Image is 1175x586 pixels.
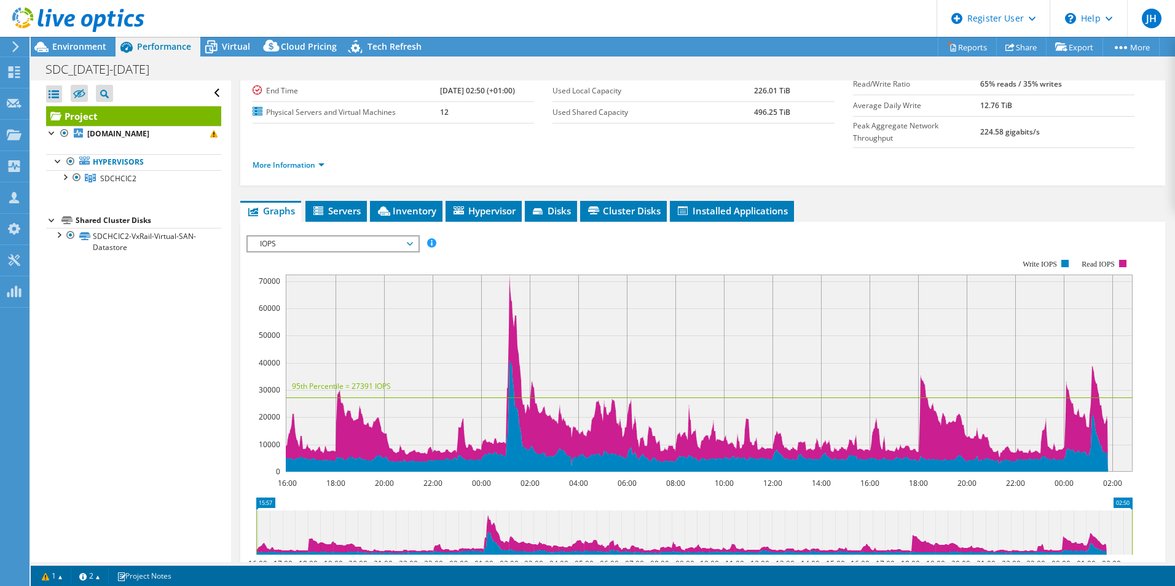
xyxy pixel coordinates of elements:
[599,558,618,569] text: 06:00
[860,478,879,488] text: 16:00
[725,558,744,569] text: 11:00
[440,107,449,117] b: 12
[423,478,442,488] text: 22:00
[276,466,280,477] text: 0
[1102,37,1160,57] a: More
[900,558,919,569] text: 18:00
[552,85,754,97] label: Used Local Capacity
[376,205,436,217] span: Inventory
[617,478,636,488] text: 06:00
[531,205,571,217] span: Disks
[423,558,442,569] text: 23:00
[1082,260,1115,268] text: Read IOPS
[259,385,280,395] text: 30000
[246,205,295,217] span: Graphs
[46,154,221,170] a: Hypervisors
[323,558,342,569] text: 19:00
[754,85,790,96] b: 226.01 TiB
[568,478,587,488] text: 04:00
[222,41,250,52] span: Virtual
[1023,260,1057,268] text: Write IOPS
[980,100,1012,111] b: 12.76 TiB
[253,160,324,170] a: More Information
[574,558,593,569] text: 05:00
[367,41,422,52] span: Tech Refresh
[259,412,280,422] text: 20000
[1076,558,1095,569] text: 01:00
[811,478,830,488] text: 14:00
[552,106,754,119] label: Used Shared Capacity
[980,79,1062,89] b: 65% reads / 35% writes
[281,41,337,52] span: Cloud Pricing
[374,478,393,488] text: 20:00
[1005,478,1024,488] text: 22:00
[137,41,191,52] span: Performance
[71,568,109,584] a: 2
[440,85,515,96] b: [DATE] 02:50 (+01:00)
[675,558,694,569] text: 09:00
[259,439,280,450] text: 10000
[1026,558,1045,569] text: 23:00
[1046,37,1103,57] a: Export
[46,170,221,186] a: SDCHCIC2
[248,558,267,569] text: 16:00
[676,205,788,217] span: Installed Applications
[253,106,440,119] label: Physical Servers and Virtual Machines
[957,478,976,488] text: 20:00
[471,478,490,488] text: 00:00
[853,100,981,112] label: Average Daily Write
[976,558,995,569] text: 21:00
[373,558,392,569] text: 21:00
[750,558,769,569] text: 12:00
[259,330,280,340] text: 50000
[549,558,568,569] text: 04:00
[326,478,345,488] text: 18:00
[259,276,280,286] text: 70000
[1142,9,1161,28] span: JH
[292,381,391,391] text: 95th Percentile = 27391 IOPS
[853,120,981,144] label: Peak Aggregate Network Throughput
[699,558,718,569] text: 10:00
[348,558,367,569] text: 20:00
[449,558,468,569] text: 00:00
[253,85,440,97] label: End Time
[996,37,1047,57] a: Share
[76,213,221,228] div: Shared Cluster Disks
[754,107,790,117] b: 496.25 TiB
[650,558,669,569] text: 08:00
[46,106,221,126] a: Project
[1102,478,1122,488] text: 02:00
[800,558,819,569] text: 14:00
[499,558,518,569] text: 02:00
[33,568,71,584] a: 1
[259,303,280,313] text: 60000
[666,478,685,488] text: 08:00
[1054,478,1073,488] text: 00:00
[87,128,149,139] b: [DOMAIN_NAME]
[980,127,1040,137] b: 224.58 gigabits/s
[951,558,970,569] text: 20:00
[1101,558,1120,569] text: 02:00
[1001,558,1020,569] text: 22:00
[850,558,869,569] text: 16:00
[586,205,661,217] span: Cluster Disks
[853,78,981,90] label: Read/Write Ratio
[52,41,106,52] span: Environment
[763,478,782,488] text: 12:00
[254,236,412,251] span: IOPS
[825,558,844,569] text: 15:00
[524,558,543,569] text: 03:00
[273,558,292,569] text: 17:00
[1051,558,1070,569] text: 00:00
[1065,13,1076,24] svg: \n
[108,568,180,584] a: Project Notes
[908,478,927,488] text: 18:00
[40,63,168,76] h1: SDC_[DATE]-[DATE]
[100,173,136,184] span: SDCHCIC2
[938,37,997,57] a: Reports
[452,205,516,217] span: Hypervisor
[259,357,280,368] text: 40000
[398,558,417,569] text: 22:00
[312,205,361,217] span: Servers
[474,558,493,569] text: 01:00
